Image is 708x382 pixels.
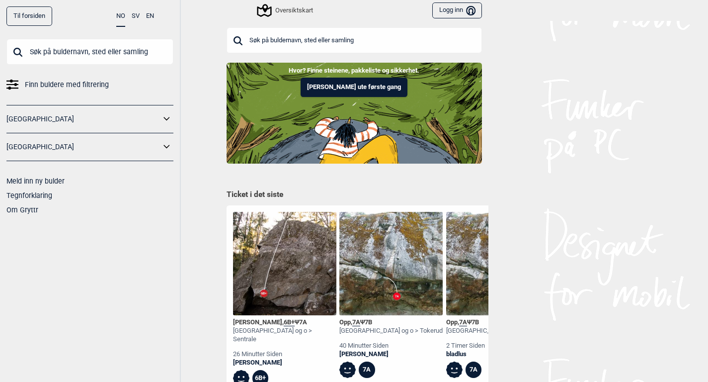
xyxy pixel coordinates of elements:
div: 40 minutter siden [339,342,443,350]
a: [GEOGRAPHIC_DATA] [6,112,160,126]
button: [PERSON_NAME] ute første gang [301,78,407,97]
div: 2 timer siden [446,342,550,350]
button: Logg inn [432,2,481,19]
div: 7A [359,362,375,378]
img: Indoor to outdoor [227,63,482,163]
a: [PERSON_NAME] [339,350,443,359]
a: Til forsiden [6,6,52,26]
span: 7B [365,318,372,326]
a: Meld inn ny bulder [6,177,65,185]
button: SV [132,6,140,26]
span: 7A [299,318,307,326]
div: [GEOGRAPHIC_DATA] og o > Tokerud [339,327,443,335]
div: 26 minutter siden [233,350,336,359]
div: [GEOGRAPHIC_DATA] og o > Sentrale [233,327,336,344]
div: 7A [466,362,482,378]
span: 6B+ [284,318,295,326]
span: 7A [352,318,360,326]
img: Opp_190314 [339,212,443,315]
button: EN [146,6,154,26]
a: bladlus [446,350,550,359]
span: 7A [459,318,467,326]
a: [GEOGRAPHIC_DATA] [6,140,160,154]
a: Finn buldere med filtrering [6,78,173,92]
a: Om Gryttr [6,206,38,214]
img: Opp_190314 [446,212,550,315]
a: [PERSON_NAME] [233,359,336,367]
div: Opp , Ψ [339,318,443,327]
img: William Dalton 200416 [233,212,336,315]
div: [PERSON_NAME] , Ψ [233,318,336,327]
input: Søk på buldernavn, sted eller samling [6,39,173,65]
div: Opp , Ψ [446,318,550,327]
span: Finn buldere med filtrering [25,78,109,92]
h1: Ticket i det siste [227,190,482,200]
span: 7B [472,318,479,326]
div: Oversiktskart [258,4,313,16]
div: [GEOGRAPHIC_DATA] og o > Tokerud [446,327,550,335]
input: Søk på buldernavn, sted eller samling [227,27,482,53]
button: NO [116,6,125,27]
p: Hvor? Finne steinene, pakkeliste og sikkerhet. [7,66,701,76]
a: Tegnforklaring [6,191,52,199]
